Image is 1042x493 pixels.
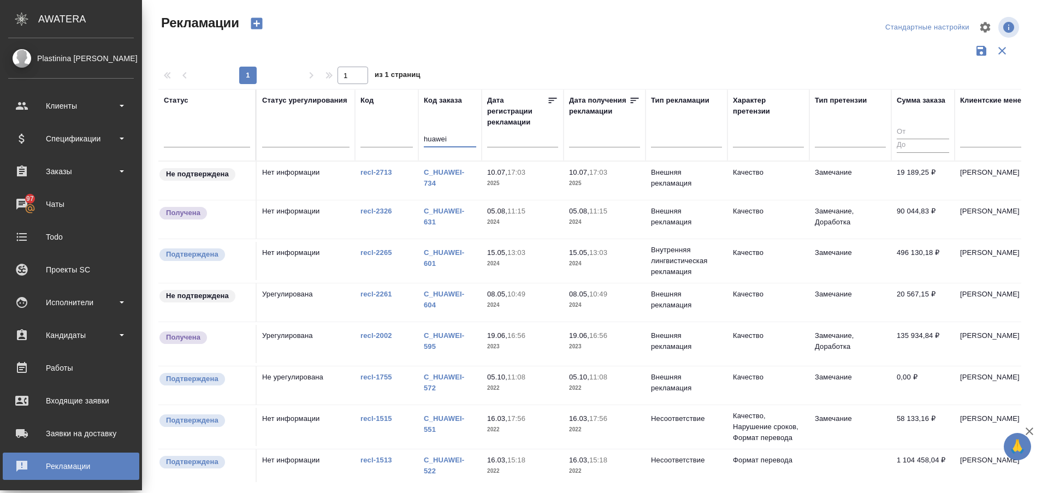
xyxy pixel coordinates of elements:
[487,300,558,311] p: 2024
[569,168,589,176] p: 10.07,
[360,290,392,298] a: recl-2261
[8,52,134,64] div: Plastinina [PERSON_NAME]
[727,449,809,488] td: Формат перевода
[3,354,139,382] a: Работы
[897,139,949,152] input: До
[507,373,525,381] p: 11:08
[8,163,134,180] div: Заказы
[589,168,607,176] p: 17:03
[487,424,558,435] p: 2022
[589,331,607,340] p: 16:56
[815,95,867,106] div: Тип претензии
[487,207,507,215] p: 05.08,
[360,248,392,257] a: recl-2265
[424,207,464,226] a: C_HUAWEI-631
[589,248,607,257] p: 13:03
[360,414,392,423] a: recl-1515
[244,14,270,33] button: Создать
[257,162,355,200] td: Нет информации
[8,458,134,474] div: Рекламации
[507,331,525,340] p: 16:56
[424,248,464,268] a: C_HUAWEI-601
[733,95,804,117] div: Характер претензии
[257,200,355,239] td: Нет информации
[507,207,525,215] p: 11:15
[487,373,507,381] p: 05.10,
[360,373,392,381] a: recl-1755
[3,223,139,251] a: Todo
[166,456,218,467] p: Подтверждена
[589,290,607,298] p: 10:49
[727,283,809,322] td: Качество
[424,331,464,351] a: C_HUAWEI-595
[646,162,727,200] td: Внешняя рекламация
[1004,433,1031,460] button: 🙏
[569,248,589,257] p: 15.05,
[569,383,640,394] p: 2022
[262,95,347,106] div: Статус урегулирования
[360,456,392,464] a: recl-1513
[883,19,972,36] div: split button
[569,178,640,189] p: 2025
[8,229,134,245] div: Todo
[891,366,955,405] td: 0,00 ₽
[424,373,464,392] a: C_HUAWEI-572
[487,290,507,298] p: 08.05,
[507,456,525,464] p: 15:18
[8,98,134,114] div: Клиенты
[998,17,1021,38] span: Посмотреть информацию
[569,373,589,381] p: 05.10,
[257,408,355,446] td: Нет информации
[38,8,142,30] div: AWATERA
[569,290,589,298] p: 08.05,
[487,331,507,340] p: 19.06,
[589,373,607,381] p: 11:08
[20,193,40,204] span: 97
[569,424,640,435] p: 2022
[360,331,392,340] a: recl-2002
[487,168,507,176] p: 10.07,
[507,248,525,257] p: 13:03
[487,466,558,477] p: 2022
[569,217,640,228] p: 2024
[424,290,464,309] a: C_HUAWEI-604
[166,373,218,384] p: Подтверждена
[166,415,218,426] p: Подтверждена
[809,283,891,322] td: Замечание
[891,408,955,446] td: 58 133,16 ₽
[891,449,955,488] td: 1 104 458,04 ₽
[646,325,727,363] td: Внешняя рекламация
[646,200,727,239] td: Внешняя рекламация
[569,258,640,269] p: 2024
[3,191,139,218] a: 97Чаты
[3,420,139,447] a: Заявки на доставку
[651,95,709,106] div: Тип рекламации
[424,168,464,187] a: C_HUAWEI-734
[646,408,727,446] td: Несоответствие
[487,258,558,269] p: 2024
[8,393,134,409] div: Входящие заявки
[424,456,464,475] a: C_HUAWEI-522
[589,207,607,215] p: 11:15
[569,414,589,423] p: 16.03,
[424,95,462,106] div: Код заказа
[487,414,507,423] p: 16.03,
[809,242,891,280] td: Замечание
[158,14,239,32] span: Рекламации
[487,248,507,257] p: 15.05,
[891,242,955,280] td: 496 130,18 ₽
[727,325,809,363] td: Качество
[507,414,525,423] p: 17:56
[257,283,355,322] td: Урегулирована
[897,126,949,139] input: От
[727,366,809,405] td: Качество
[257,325,355,363] td: Урегулирована
[164,95,188,106] div: Статус
[8,196,134,212] div: Чаты
[257,366,355,405] td: Не урегулирована
[507,290,525,298] p: 10:49
[8,425,134,442] div: Заявки на доставку
[891,283,955,322] td: 20 567,15 ₽
[487,178,558,189] p: 2025
[589,456,607,464] p: 15:18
